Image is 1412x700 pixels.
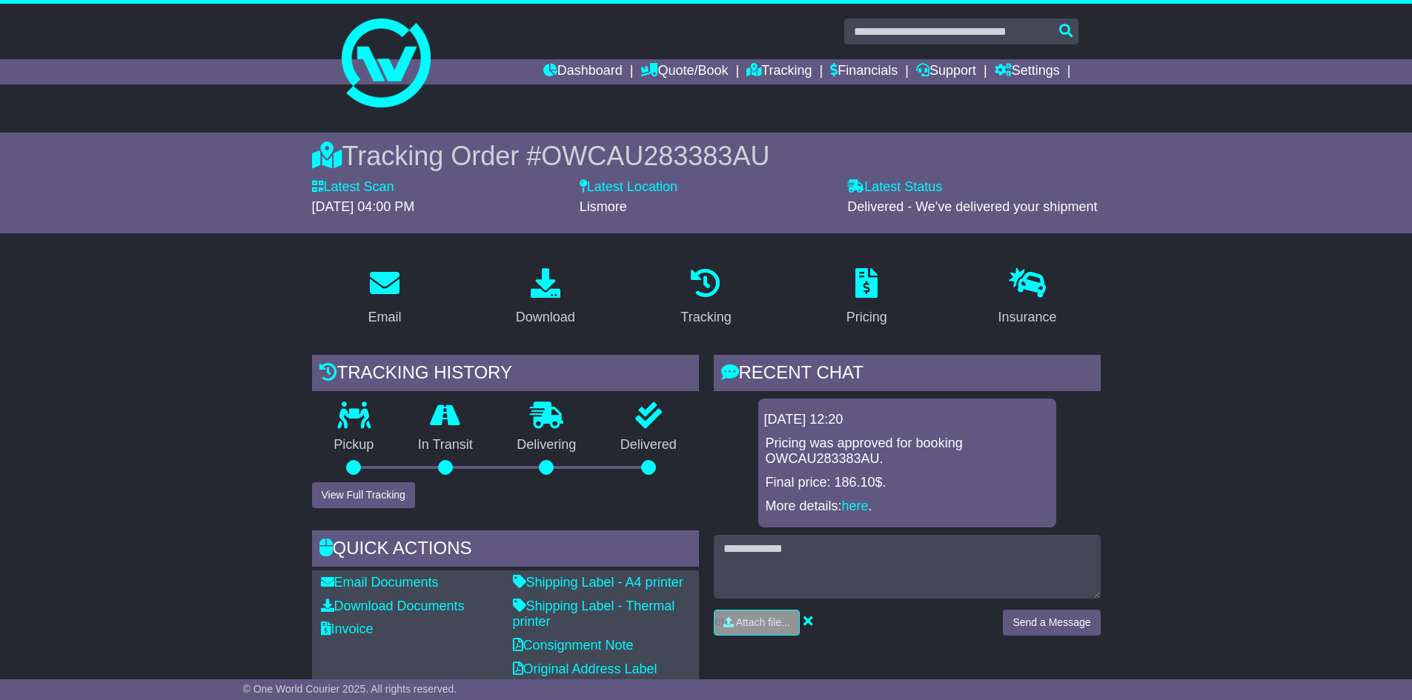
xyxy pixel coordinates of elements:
[312,355,699,395] div: Tracking history
[989,263,1067,333] a: Insurance
[312,482,415,508] button: View Full Tracking
[358,263,411,333] a: Email
[714,355,1101,395] div: RECENT CHAT
[837,263,897,333] a: Pricing
[506,263,585,333] a: Download
[830,59,898,84] a: Financials
[396,437,495,453] p: In Transit
[513,638,634,653] a: Consignment Note
[671,263,740,333] a: Tracking
[846,307,887,327] div: Pricing
[842,499,869,513] a: here
[312,179,394,196] label: Latest Scan
[1003,610,1100,636] button: Send a Message
[580,199,627,214] span: Lismore
[321,621,374,636] a: Invoice
[321,599,465,613] a: Download Documents
[516,307,575,327] div: Download
[847,199,1097,214] span: Delivered - We've delivered your shipment
[541,141,769,171] span: OWCAU283383AU
[598,437,699,453] p: Delivered
[513,599,675,630] a: Shipping Label - Thermal printer
[680,307,731,327] div: Tracking
[243,683,457,695] span: © One World Courier 2025. All rights reserved.
[312,199,415,214] span: [DATE] 04:00 PM
[766,499,1049,515] p: More details: .
[312,530,699,570] div: Quick Actions
[321,575,439,590] a: Email Documents
[513,661,657,676] a: Original Address Label
[580,179,677,196] label: Latest Location
[766,475,1049,491] p: Final price: 186.10$.
[513,575,683,590] a: Shipping Label - A4 printer
[543,59,623,84] a: Dashboard
[746,59,812,84] a: Tracking
[312,437,397,453] p: Pickup
[368,307,401,327] div: Email
[312,140,1101,172] div: Tracking Order #
[764,412,1050,428] div: [DATE] 12:20
[998,307,1057,327] div: Insurance
[916,59,976,84] a: Support
[495,437,599,453] p: Delivering
[995,59,1060,84] a: Settings
[847,179,942,196] label: Latest Status
[640,59,728,84] a: Quote/Book
[766,436,1049,467] p: Pricing was approved for booking OWCAU283383AU.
